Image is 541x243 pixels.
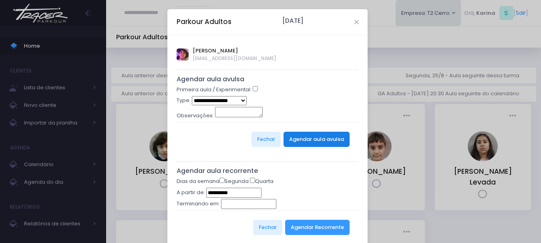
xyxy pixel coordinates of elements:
[253,220,282,235] button: Fechar
[193,55,276,62] span: [EMAIL_ADDRESS][DOMAIN_NAME]
[251,132,281,147] button: Fechar
[285,220,350,235] button: Agendar Recorrente
[177,167,359,175] h5: Agendar aula recorrente
[193,47,276,55] span: [PERSON_NAME]
[177,86,251,94] label: Primeira aula / Experimental:
[250,177,274,185] label: Quarta
[250,178,255,183] input: Quarta
[282,17,304,24] h6: [DATE]
[177,189,205,197] label: A partir de:
[219,177,249,185] label: Segunda
[284,132,350,147] button: Agendar aula avulsa
[177,17,231,27] h5: Parkour Adultos
[177,96,191,104] label: Type:
[177,200,220,208] label: Terminando em:
[177,112,214,120] label: Observações:
[219,178,225,183] input: Segunda
[354,20,358,24] button: Close
[177,75,359,83] h5: Agendar aula avulsa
